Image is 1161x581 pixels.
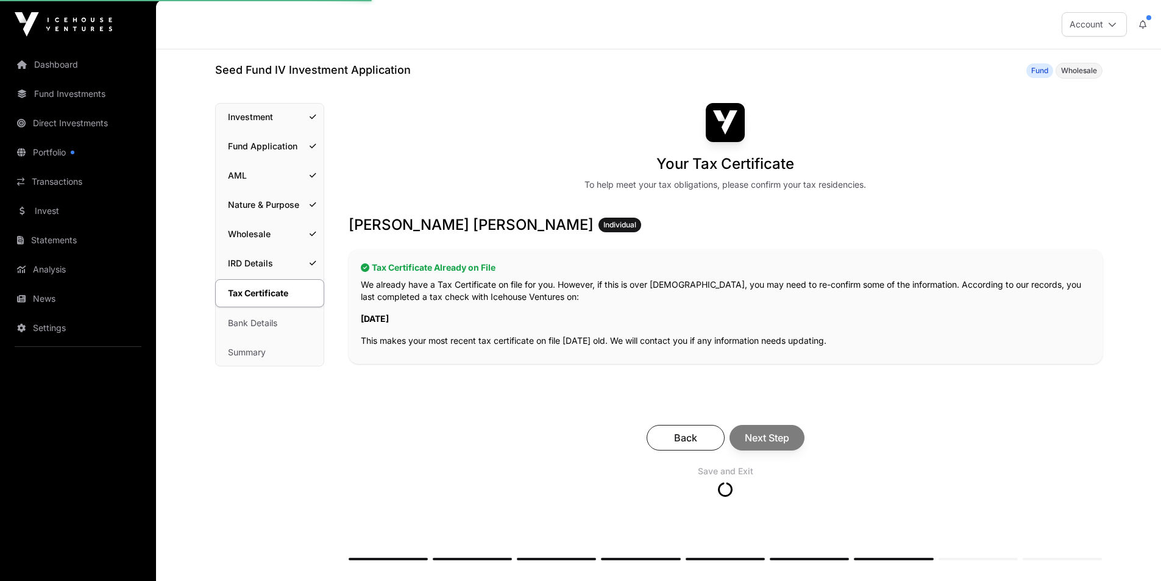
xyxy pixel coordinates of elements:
[10,80,146,107] a: Fund Investments
[1061,66,1097,76] span: Wholesale
[361,262,1090,274] h2: Tax Certificate Already on File
[10,51,146,78] a: Dashboard
[216,162,324,189] a: AML
[603,220,636,230] span: Individual
[216,191,324,218] a: Nature & Purpose
[1100,522,1161,581] iframe: Chat Widget
[215,279,324,307] a: Tax Certificate
[216,339,324,366] a: Summary
[216,250,324,277] a: IRD Details
[662,430,709,445] span: Back
[584,179,866,191] div: To help meet your tax obligations, please confirm your tax residencies.
[15,12,112,37] img: Icehouse Ventures Logo
[361,313,1090,325] p: [DATE]
[10,168,146,195] a: Transactions
[216,310,324,337] a: Bank Details
[1062,12,1127,37] button: Account
[656,154,794,174] h1: Your Tax Certificate
[216,104,324,130] a: Investment
[361,335,1090,347] p: This makes your most recent tax certificate on file [DATE] old. We will contact you if any inform...
[216,133,324,160] a: Fund Application
[10,110,146,137] a: Direct Investments
[10,256,146,283] a: Analysis
[10,315,146,341] a: Settings
[10,139,146,166] a: Portfolio
[10,227,146,254] a: Statements
[647,425,725,451] button: Back
[361,279,1090,303] p: We already have a Tax Certificate on file for you. However, if this is over [DEMOGRAPHIC_DATA], y...
[215,62,411,79] h1: Seed Fund IV Investment Application
[706,103,745,142] img: Seed Fund IV
[1031,66,1048,76] span: Fund
[10,198,146,224] a: Invest
[349,215,1102,235] h3: [PERSON_NAME] [PERSON_NAME]
[216,221,324,248] a: Wholesale
[10,285,146,312] a: News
